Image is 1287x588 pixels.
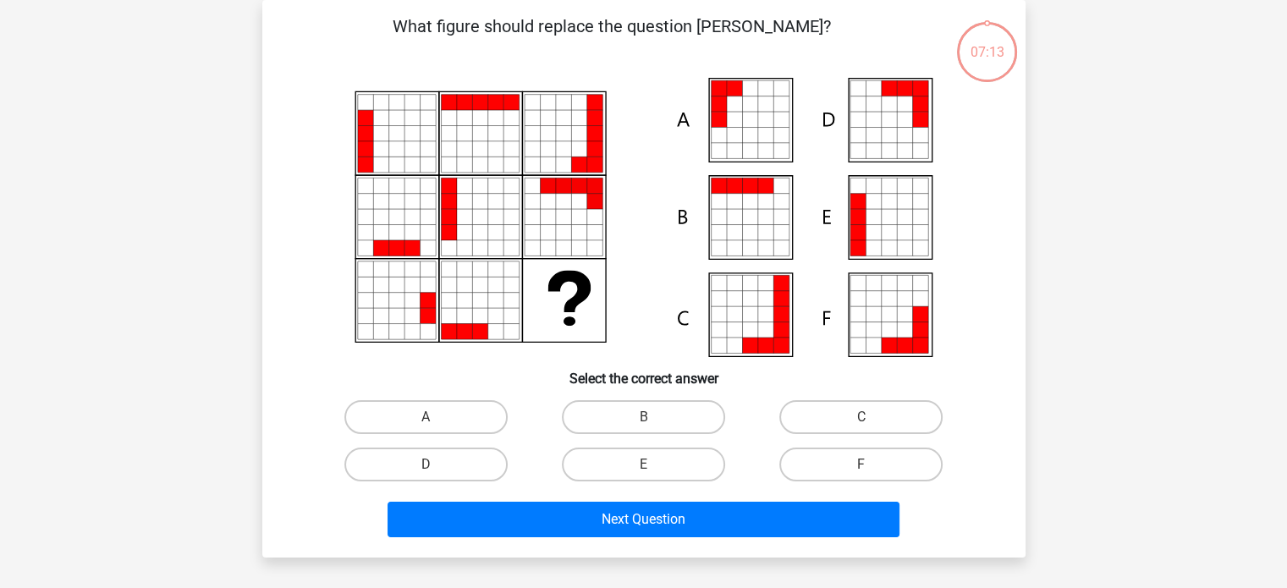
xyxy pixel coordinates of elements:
[289,14,935,64] p: What figure should replace the question [PERSON_NAME]?
[955,20,1019,63] div: 07:13
[779,400,943,434] label: C
[562,400,725,434] label: B
[344,448,508,481] label: D
[388,502,899,537] button: Next Question
[779,448,943,481] label: F
[344,400,508,434] label: A
[562,448,725,481] label: E
[289,357,998,387] h6: Select the correct answer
